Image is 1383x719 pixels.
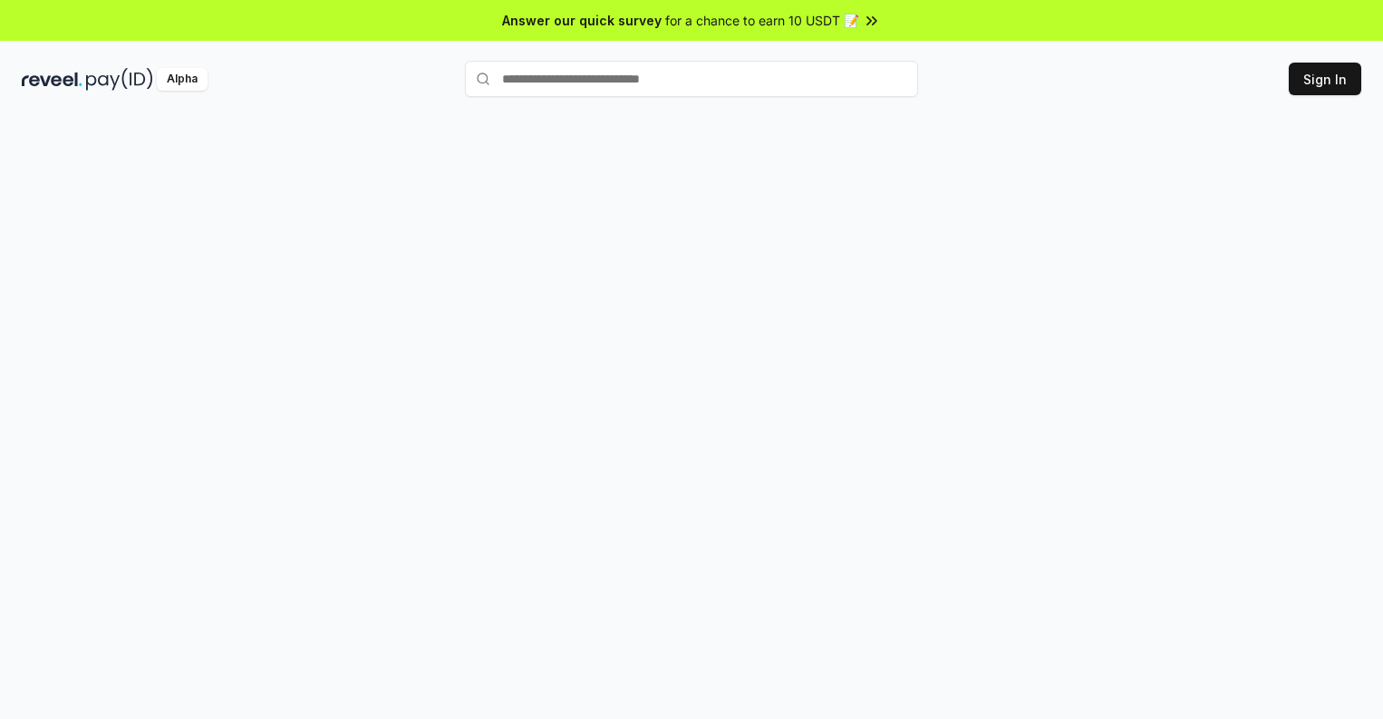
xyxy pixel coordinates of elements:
[86,68,153,91] img: pay_id
[157,68,208,91] div: Alpha
[22,68,82,91] img: reveel_dark
[502,11,662,30] span: Answer our quick survey
[1289,63,1361,95] button: Sign In
[665,11,859,30] span: for a chance to earn 10 USDT 📝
